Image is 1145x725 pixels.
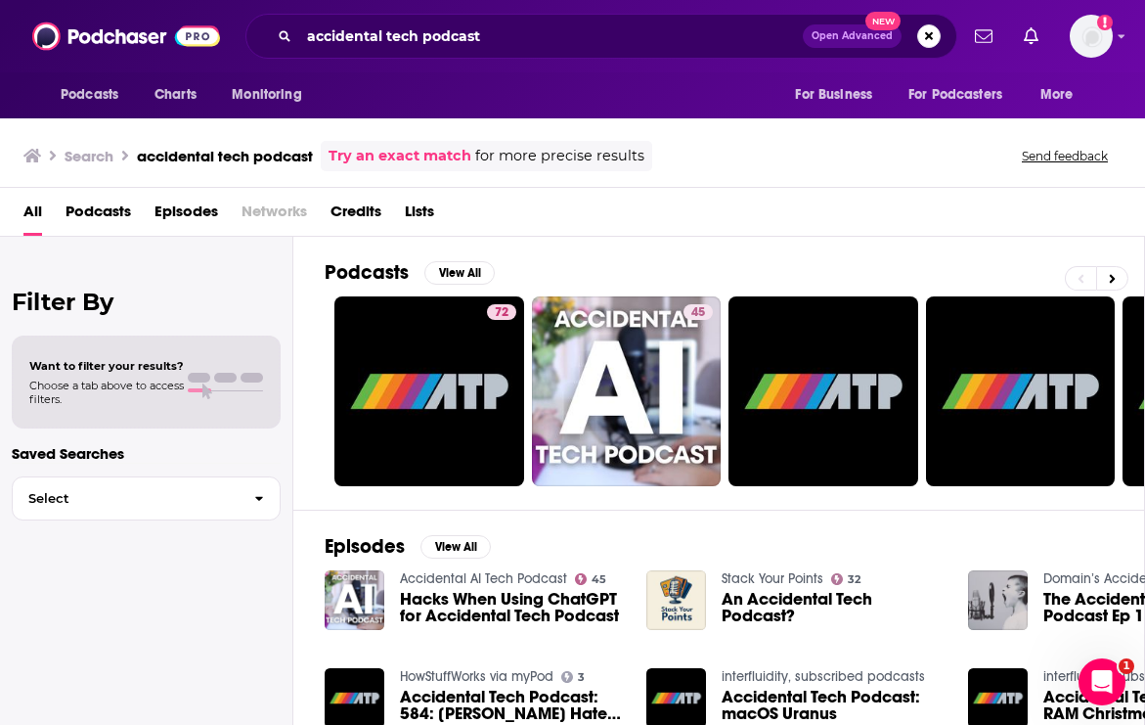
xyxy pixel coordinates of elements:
a: Show notifications dropdown [1016,20,1046,53]
span: Open Advanced [812,31,893,41]
a: EpisodesView All [325,534,491,559]
span: Charts [154,81,197,109]
a: 3 [561,671,586,683]
a: Episodes [154,196,218,236]
a: interfluidity, subscribed podcasts [722,668,925,685]
h3: Search [65,147,113,165]
h3: accidental tech podcast [137,147,313,165]
a: Show notifications dropdown [967,20,1000,53]
a: 45 [532,296,722,486]
a: Accidental Tech Podcast: macOS Uranus [722,689,945,722]
button: open menu [781,76,897,113]
span: Logged in as mirhan.tariq [1070,15,1113,58]
button: open menu [47,76,144,113]
a: Try an exact match [329,145,471,167]
img: User Profile [1070,15,1113,58]
h2: Episodes [325,534,405,559]
a: Hacks When Using ChatGPT for Accidental Tech Podcast [400,591,623,624]
p: Saved Searches [12,444,281,463]
span: 45 [592,575,606,584]
img: The Accidental Tech Podcast Ep 1 - Team Leads [968,570,1028,630]
span: Podcasts [61,81,118,109]
span: For Business [795,81,872,109]
a: Podcasts [66,196,131,236]
button: Send feedback [1016,148,1114,164]
a: Lists [405,196,434,236]
span: 72 [495,303,508,323]
span: Accidental Tech Podcast: 584: [PERSON_NAME] Hates Ticketmaster [400,689,623,722]
span: More [1040,81,1074,109]
a: 45 [683,304,713,320]
a: An Accidental Tech Podcast? [722,591,945,624]
a: 45 [575,573,607,585]
span: Want to filter your results? [29,359,184,373]
span: 3 [578,673,585,682]
a: Accidental Tech Podcast: 584: Daisy Hates Ticketmaster [400,689,623,722]
a: Credits [330,196,381,236]
button: open menu [1027,76,1098,113]
a: 72 [487,304,516,320]
div: Search podcasts, credits, & more... [245,14,957,59]
button: Select [12,476,281,521]
span: 45 [691,303,705,323]
a: 72 [334,296,524,486]
button: open menu [218,76,327,113]
input: Search podcasts, credits, & more... [299,21,803,52]
button: open menu [896,76,1031,113]
span: 1 [1119,658,1134,674]
span: 32 [848,575,860,584]
button: View All [420,535,491,559]
span: New [865,12,901,30]
h2: Filter By [12,288,281,316]
a: All [23,196,42,236]
span: Networks [242,196,307,236]
h2: Podcasts [325,260,409,285]
a: HowStuffWorks via myPod [400,668,553,685]
iframe: Intercom live chat [1079,658,1125,705]
img: An Accidental Tech Podcast? [646,570,706,630]
img: Podchaser - Follow, Share and Rate Podcasts [32,18,220,55]
svg: Add a profile image [1097,15,1113,30]
img: Hacks When Using ChatGPT for Accidental Tech Podcast [325,570,384,630]
button: View All [424,261,495,285]
span: for more precise results [475,145,644,167]
span: Choose a tab above to access filters. [29,379,184,406]
span: For Podcasters [908,81,1002,109]
a: 32 [831,573,861,585]
a: PodcastsView All [325,260,495,285]
button: Show profile menu [1070,15,1113,58]
a: Accidental AI Tech Podcast [400,570,567,587]
button: Open AdvancedNew [803,24,902,48]
a: Stack Your Points [722,570,823,587]
span: Monitoring [232,81,301,109]
a: Charts [142,76,208,113]
span: Select [13,492,239,505]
